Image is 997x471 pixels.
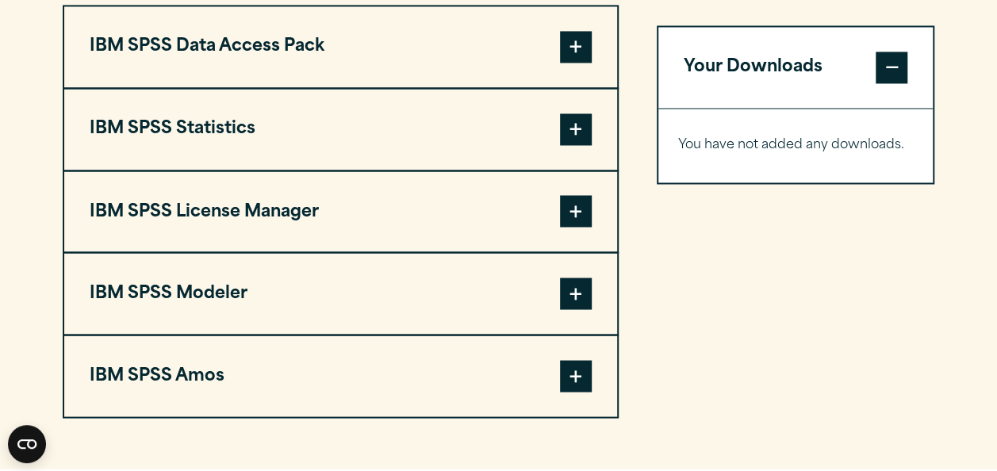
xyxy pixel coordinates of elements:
[64,89,617,170] button: IBM SPSS Statistics
[678,134,914,157] p: You have not added any downloads.
[658,27,934,108] button: Your Downloads
[64,171,617,252] button: IBM SPSS License Manager
[64,253,617,334] button: IBM SPSS Modeler
[64,335,617,416] button: IBM SPSS Amos
[8,425,46,463] button: Open CMP widget
[64,6,617,87] button: IBM SPSS Data Access Pack
[658,108,934,182] div: Your Downloads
